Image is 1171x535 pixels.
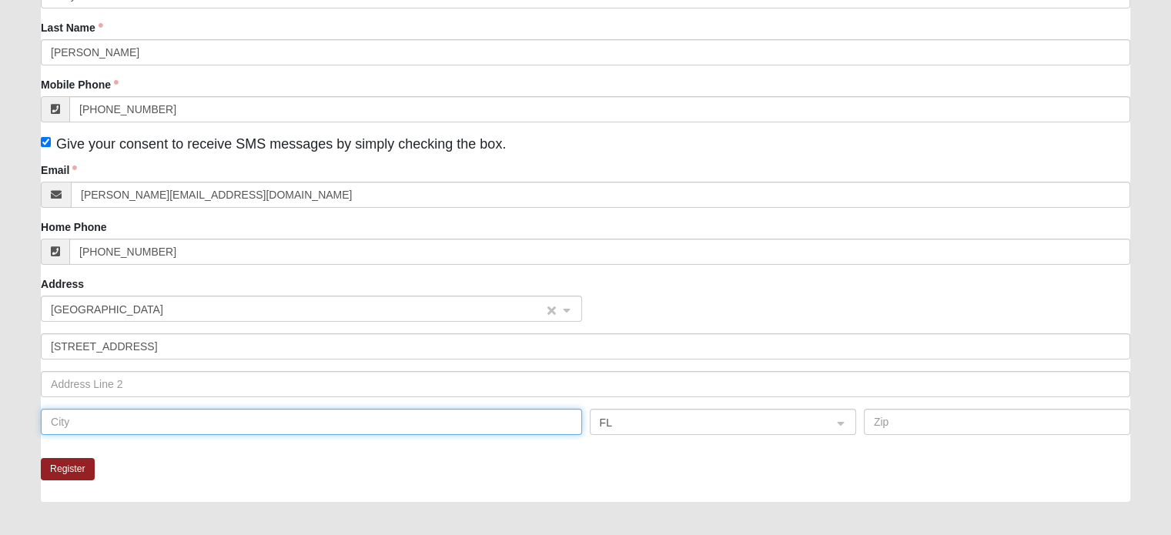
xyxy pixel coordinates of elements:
[864,409,1130,435] input: Zip
[41,409,581,435] input: City
[41,371,1130,397] input: Address Line 2
[41,77,119,92] label: Mobile Phone
[56,136,506,152] span: Give your consent to receive SMS messages by simply checking the box.
[51,301,544,318] span: United States
[41,333,1130,359] input: Address Line 1
[41,458,95,480] button: Register
[41,137,51,147] input: Give your consent to receive SMS messages by simply checking the box.
[600,414,818,431] span: FL
[41,219,107,235] label: Home Phone
[41,276,84,292] label: Address
[41,20,103,35] label: Last Name
[41,162,77,178] label: Email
